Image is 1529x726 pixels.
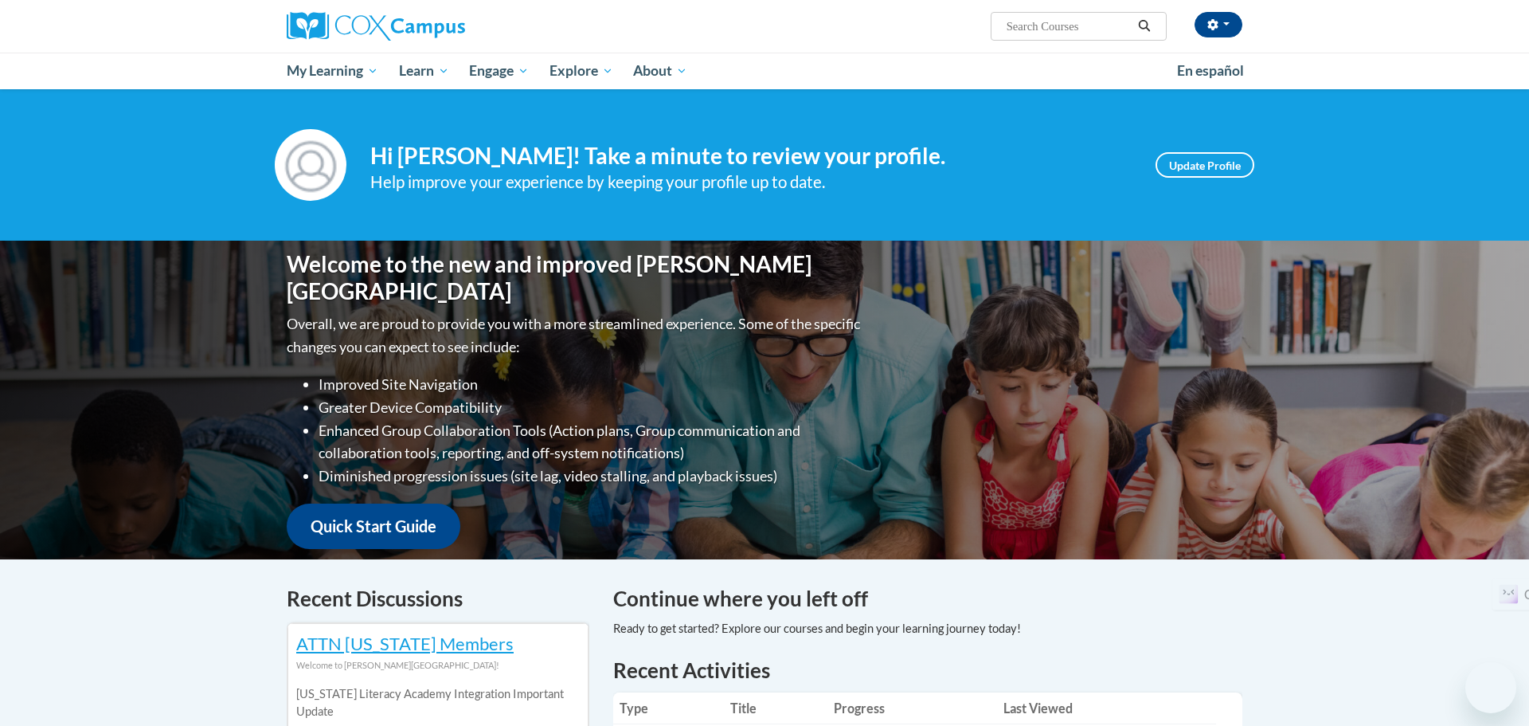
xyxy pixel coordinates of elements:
a: Cox Campus [287,12,589,41]
a: Engage [459,53,539,89]
p: Overall, we are proud to provide you with a more streamlined experience. Some of the specific cha... [287,312,864,359]
button: Search [1132,17,1156,36]
li: Improved Site Navigation [319,373,864,396]
a: Explore [539,53,624,89]
th: Last Viewed [997,693,1216,724]
h4: Hi [PERSON_NAME]! Take a minute to review your profile. [370,143,1132,170]
h1: Welcome to the new and improved [PERSON_NAME][GEOGRAPHIC_DATA] [287,251,864,304]
a: ATTN [US_STATE] Members [296,633,514,654]
div: Help improve your experience by keeping your profile up to date. [370,169,1132,195]
img: Cox Campus [287,12,465,41]
a: En español [1167,54,1254,88]
th: Type [613,693,724,724]
button: Account Settings [1195,12,1242,37]
h1: Recent Activities [613,656,1242,685]
div: Welcome to [PERSON_NAME][GEOGRAPHIC_DATA]! [296,657,580,674]
input: Search Courses [1005,17,1132,36]
a: About [624,53,698,89]
p: [US_STATE] Literacy Academy Integration Important Update [296,685,580,720]
img: Profile Image [275,129,346,201]
li: Greater Device Compatibility [319,396,864,419]
span: About [633,61,687,80]
span: Engage [469,61,529,80]
a: My Learning [276,53,389,89]
li: Enhanced Group Collaboration Tools (Action plans, Group communication and collaboration tools, re... [319,419,864,465]
a: Learn [389,53,459,89]
a: Quick Start Guide [287,504,460,549]
th: Title [724,693,828,724]
span: En español [1177,62,1244,79]
span: My Learning [287,61,378,80]
div: Main menu [263,53,1266,89]
a: Update Profile [1156,152,1254,178]
span: Explore [549,61,613,80]
iframe: Button to launch messaging window [1465,662,1516,713]
h4: Continue where you left off [613,583,1242,614]
li: Diminished progression issues (site lag, video stalling, and playback issues) [319,465,864,488]
span: Learn [399,61,449,80]
h4: Recent Discussions [287,583,589,614]
th: Progress [827,693,997,724]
